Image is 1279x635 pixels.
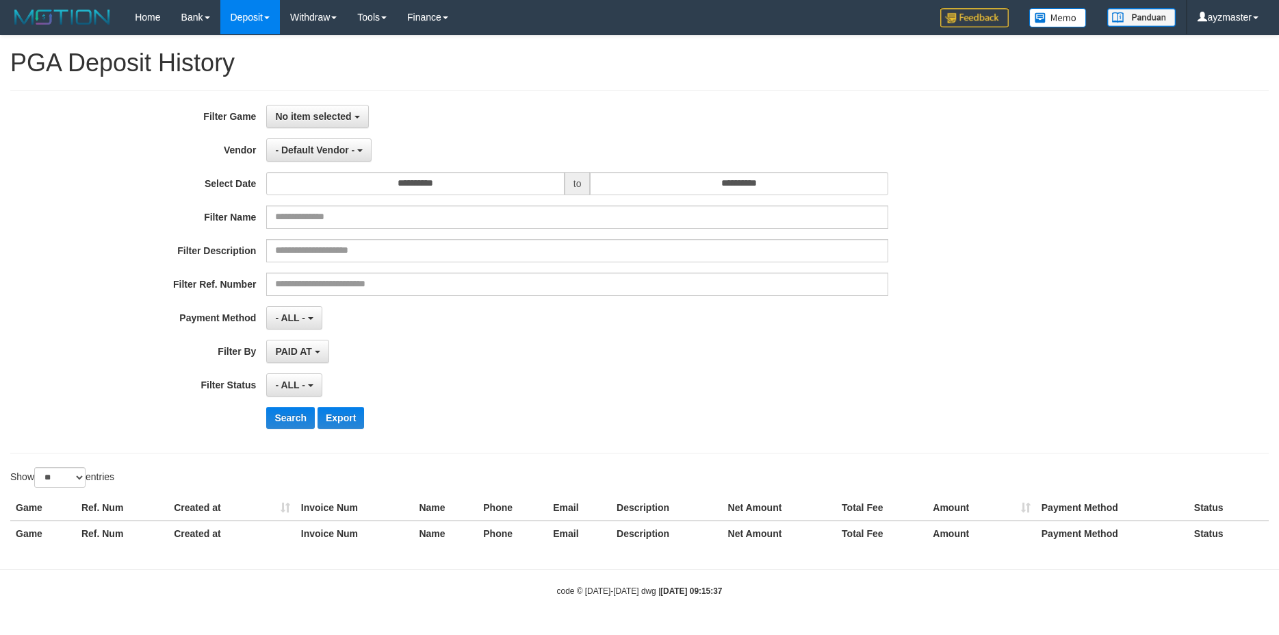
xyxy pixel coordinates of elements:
th: Payment Method [1036,521,1189,546]
span: - Default Vendor - [275,145,354,155]
th: Invoice Num [296,521,414,546]
span: No item selected [275,111,351,122]
th: Created at [168,521,296,546]
img: Feedback.jpg [940,8,1009,27]
th: Name [413,495,478,521]
button: - ALL - [266,373,322,397]
th: Phone [478,495,547,521]
small: code © [DATE]-[DATE] dwg | [557,586,723,596]
th: Game [10,495,76,521]
span: - ALL - [275,312,305,323]
span: to [565,172,591,195]
th: Net Amount [723,521,837,546]
th: Invoice Num [296,495,414,521]
th: Amount [927,495,1035,521]
button: - Default Vendor - [266,138,372,162]
th: Net Amount [723,495,837,521]
button: - ALL - [266,306,322,329]
th: Description [611,521,723,546]
select: Showentries [34,467,86,488]
th: Status [1189,521,1269,546]
span: PAID AT [275,346,311,357]
th: Ref. Num [76,521,168,546]
th: Payment Method [1036,495,1189,521]
button: Export [318,407,364,429]
img: MOTION_logo.png [10,7,114,27]
h1: PGA Deposit History [10,49,1269,77]
th: Name [413,521,478,546]
strong: [DATE] 09:15:37 [660,586,722,596]
img: panduan.png [1107,8,1176,27]
th: Status [1189,495,1269,521]
th: Phone [478,521,547,546]
th: Total Fee [836,521,927,546]
th: Email [547,521,611,546]
button: Search [266,407,315,429]
img: Button%20Memo.svg [1029,8,1087,27]
label: Show entries [10,467,114,488]
th: Description [611,495,723,521]
th: Ref. Num [76,495,168,521]
button: PAID AT [266,340,328,363]
th: Created at [168,495,296,521]
th: Email [547,495,611,521]
span: - ALL - [275,379,305,390]
button: No item selected [266,105,368,128]
th: Game [10,521,76,546]
th: Amount [927,521,1035,546]
th: Total Fee [836,495,927,521]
